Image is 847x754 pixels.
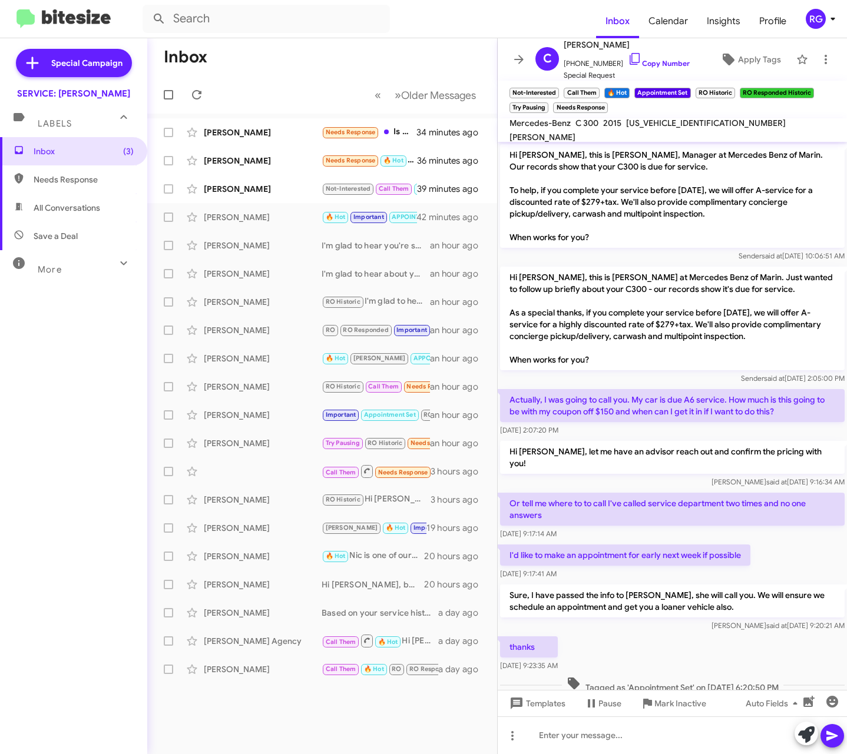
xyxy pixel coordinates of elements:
div: 20 hours ago [424,550,488,562]
div: an hour ago [430,381,488,393]
span: Appointment Set [364,411,416,418]
span: 🔥 Hot [383,157,403,164]
span: Templates [507,693,565,714]
input: Search [143,5,390,33]
div: That's wonderful to hear! Thank you for your loyalty. If you need assistance with maintenance or ... [322,323,430,337]
div: [PERSON_NAME] [204,353,322,364]
span: RO [392,665,401,673]
div: RG [806,9,826,29]
div: [PERSON_NAME] [204,522,322,534]
span: RO Historic [368,439,402,447]
span: Calendar [639,4,697,38]
div: [PERSON_NAME] [204,240,322,251]
h1: Inbox [164,48,207,67]
div: The service itself was fine. I think the check in and check out process could be better [322,351,430,365]
div: Hi [PERSON_NAME], we can accommodate you this afternoon for the brake light check and the 50,000-... [322,633,438,648]
div: Is driving good the check check engine light is showed up and when I tested on the OBD it show a ... [322,125,417,139]
div: an hour ago [430,437,488,449]
div: can you call me please b [322,380,430,393]
span: Mark Inactive [654,693,706,714]
small: Appointment Set [634,88,690,98]
span: More [38,264,62,275]
span: Older Messages [401,89,476,102]
div: [PERSON_NAME] [204,409,322,421]
button: Mark Inactive [631,693,716,714]
span: Sender [DATE] 2:05:00 PM [741,374,845,383]
span: [PERSON_NAME] [353,354,406,362]
div: [PERSON_NAME] [204,324,322,336]
button: Templates [498,693,575,714]
div: [PERSON_NAME] [204,579,322,590]
div: [PERSON_NAME] [204,494,322,506]
span: [PERSON_NAME] [509,132,575,142]
a: Copy Number [628,59,690,68]
p: thanks [500,636,558,657]
span: RO Responded [343,326,388,334]
span: Inbox [34,145,134,157]
div: [PERSON_NAME] [204,296,322,308]
small: Not-Interested [509,88,559,98]
small: Call Them [564,88,599,98]
div: Nic is one of our advisors and he has been with Mercedes for years. Can I make an appointment for... [322,549,424,563]
div: [PERSON_NAME] [204,663,322,675]
nav: Page navigation example [368,83,483,107]
div: We can definitely do it [DATE] or soon as [DATE] throughout [DATE]. Does [DATE] still sound ideal... [322,182,417,195]
div: 39 minutes ago [417,183,488,195]
div: an hour ago [430,353,488,364]
div: 3 hours ago [431,494,488,506]
span: [US_VEHICLE_IDENTIFICATION_NUMBER] [626,118,786,128]
div: [PERSON_NAME] [204,127,322,138]
small: RO Responded Historic [740,88,814,98]
span: Auto Fields [746,693,802,714]
div: I'm glad to hear you're satisfied with your service experience! If you're interested in exploring... [322,240,430,251]
div: an hour ago [430,240,488,251]
div: I'm glad to hear about your positive experience! If you have any further questions or need assist... [322,268,430,280]
span: said at [764,374,785,383]
div: [PERSON_NAME] [204,550,322,562]
span: Insights [697,4,750,38]
span: 🔥 Hot [378,638,398,646]
span: Call Them [326,469,356,476]
span: [DATE] 9:17:41 AM [500,569,557,578]
span: 🔥 Hot [364,665,384,673]
div: Thx. I rescheduled to [DATE]. [322,662,438,676]
span: APPOINTMENT SET [413,354,471,362]
span: said at [762,251,782,260]
button: Pause [575,693,631,714]
span: 🔥 Hot [386,524,406,532]
span: C [543,49,552,68]
button: Previous [368,83,388,107]
div: [PERSON_NAME] Agency [204,635,322,647]
span: Call Them [326,665,356,673]
div: I'm glad to hear that you had a great experience with [PERSON_NAME]! If you need to schedule any ... [322,295,430,308]
div: 19 hours ago [426,522,488,534]
p: Or tell me where to to call I've called service department two times and no one answers [500,493,845,526]
div: Hi [PERSON_NAME], by time of one year the 2006 E-class is due. Let me know when you are ready and... [322,579,424,590]
span: 🔥 Hot [326,213,346,221]
span: RO Responded [409,665,455,673]
p: Hi [PERSON_NAME], let me have an advisor reach out and confirm the pricing with you! [500,441,845,474]
small: RO Historic [696,88,735,98]
span: RO Historic [326,383,360,390]
span: Important [413,524,444,532]
span: RO Historic [326,496,360,503]
span: Needs Response [406,383,456,390]
span: Special Campaign [51,57,123,69]
small: 🔥 Hot [604,88,630,98]
div: 20 hours ago [424,579,488,590]
span: [PERSON_NAME] [564,38,690,52]
span: said at [766,621,787,630]
div: Hi, it's past 4pm. What is the status on delivering my car? [322,521,426,534]
span: Labels [38,118,72,129]
span: « [375,88,381,102]
span: Needs Response [34,174,134,185]
span: RO [326,326,335,334]
span: 🔥 Hot [326,354,346,362]
span: Needs Response [326,157,376,164]
div: 34 minutes ago [417,127,488,138]
span: Save a Deal [34,230,78,242]
div: [PERSON_NAME] [204,268,322,280]
div: Based on your service history you performed an 80k service [DATE] at 88,199. For this next routin... [322,607,438,619]
small: Needs Response [553,102,607,113]
p: I'd like to make an appointment for early next week if possible [500,544,750,566]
